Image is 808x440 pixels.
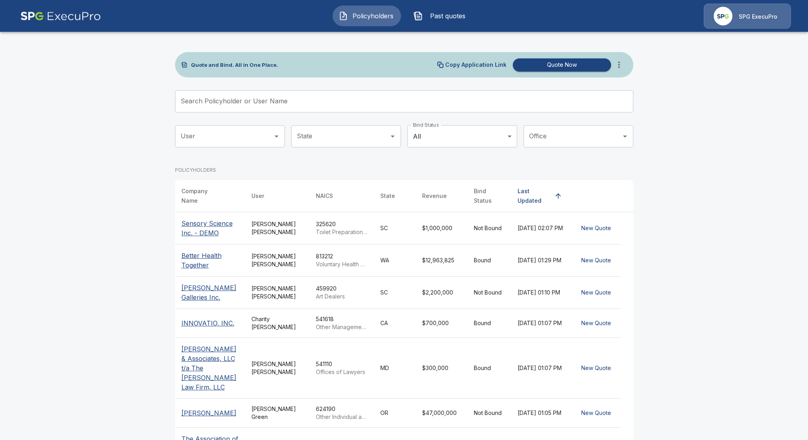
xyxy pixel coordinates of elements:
p: INNOVATIO, INC. [181,318,234,328]
div: State [380,191,395,201]
div: [PERSON_NAME] [PERSON_NAME] [251,252,303,268]
td: MD [374,338,416,399]
div: Revenue [422,191,447,201]
p: Other Individual and Family Services [316,413,368,421]
td: SC [374,277,416,309]
button: Policyholders IconPolicyholders [333,6,401,26]
span: Past quotes [426,11,470,21]
img: Agency Icon [714,7,732,25]
td: OR [374,399,416,428]
div: [PERSON_NAME] [PERSON_NAME] [251,360,303,376]
p: Copy Application Link [445,62,506,68]
td: $2,200,000 [416,277,467,309]
p: [PERSON_NAME] Galleries Inc. [181,283,239,302]
div: Charity [PERSON_NAME] [251,315,303,331]
button: New Quote [578,406,614,421]
button: New Quote [578,221,614,236]
button: Open [619,131,631,142]
div: 624190 [316,405,368,421]
td: Bound [467,338,511,399]
td: Not Bound [467,277,511,309]
div: 541110 [316,360,368,376]
div: NAICS [316,191,333,201]
div: [PERSON_NAME] [PERSON_NAME] [251,220,303,236]
p: SPG ExecuPro [739,13,777,21]
p: Quote and Bind. All in One Place. [191,62,278,68]
p: [PERSON_NAME] [181,408,236,418]
td: $700,000 [416,309,467,338]
td: CA [374,309,416,338]
th: Bind Status [467,180,511,212]
td: [DATE] 01:10 PM [511,277,572,309]
div: User [251,191,264,201]
button: New Quote [578,316,614,331]
button: more [611,57,627,73]
p: Other Management Consulting Services [316,323,368,331]
td: $1,000,000 [416,212,467,244]
td: [DATE] 01:07 PM [511,338,572,399]
td: [DATE] 01:29 PM [511,244,572,277]
td: Not Bound [467,399,511,428]
p: [PERSON_NAME] & Associates, LLC t/a The [PERSON_NAME] Law Firm, LLC [181,344,239,392]
a: Quote Now [510,58,611,72]
button: New Quote [578,285,614,300]
td: [DATE] 01:07 PM [511,309,572,338]
a: Agency IconSPG ExecuPro [704,4,791,29]
p: POLICYHOLDERS [175,167,216,174]
button: New Quote [578,253,614,268]
p: Voluntary Health Organizations [316,260,368,268]
p: Toilet Preparation Manufacturing [316,228,368,236]
div: 325620 [316,220,368,236]
td: $300,000 [416,338,467,399]
td: [DATE] 02:07 PM [511,212,572,244]
img: Past quotes Icon [413,11,423,21]
p: Sensory Science Inc. - DEMO [181,219,239,238]
button: Open [387,131,398,142]
button: Quote Now [513,58,611,72]
img: AA Logo [20,4,101,29]
div: 459920 [316,285,368,300]
td: $12,963,825 [416,244,467,277]
label: Bind Status [413,122,439,128]
td: $47,000,000 [416,399,467,428]
div: Company Name [181,186,224,205]
td: Not Bound [467,212,511,244]
td: Bound [467,244,511,277]
td: [DATE] 01:05 PM [511,399,572,428]
img: Policyholders Icon [339,11,348,21]
button: Past quotes IconPast quotes [407,6,476,26]
div: All [407,125,517,147]
div: [PERSON_NAME] Green [251,405,303,421]
td: Bound [467,309,511,338]
button: Open [271,131,282,142]
td: SC [374,212,416,244]
p: Better Health Together [181,251,239,270]
div: 813212 [316,252,368,268]
td: WA [374,244,416,277]
button: New Quote [578,361,614,376]
p: Art Dealers [316,293,368,300]
span: Policyholders [351,11,395,21]
p: Offices of Lawyers [316,368,368,376]
div: Last Updated [518,186,551,205]
div: 541618 [316,315,368,331]
div: [PERSON_NAME] [PERSON_NAME] [251,285,303,300]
